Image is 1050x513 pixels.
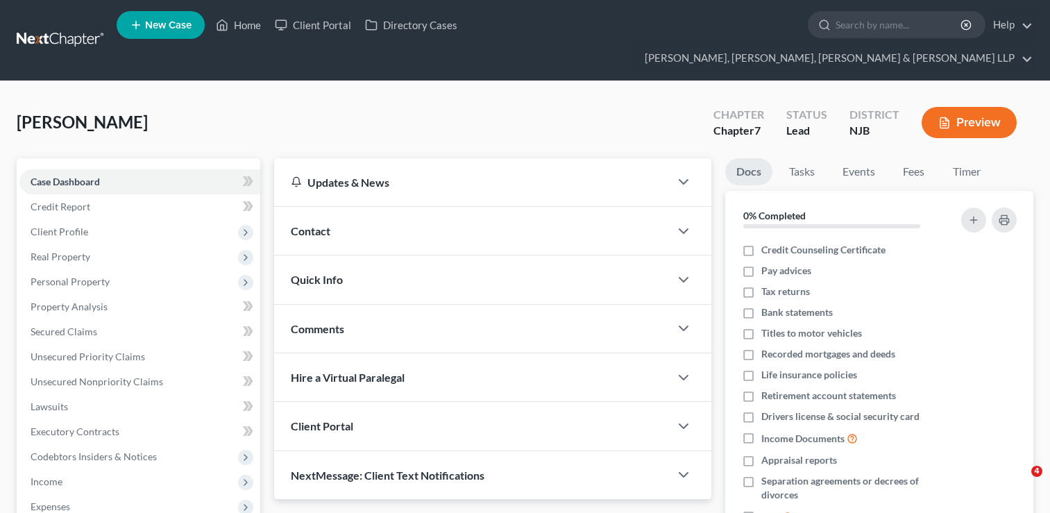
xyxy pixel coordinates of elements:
span: Executory Contracts [31,426,119,437]
span: 7 [754,124,761,137]
div: Lead [786,123,827,139]
span: Tax returns [761,285,810,298]
div: Status [786,107,827,123]
a: Client Portal [268,12,358,37]
span: Income [31,476,62,487]
span: Life insurance policies [761,368,857,382]
div: Chapter [713,107,764,123]
a: [PERSON_NAME], [PERSON_NAME], [PERSON_NAME] & [PERSON_NAME] LLP [638,46,1033,71]
span: Property Analysis [31,301,108,312]
span: Real Property [31,251,90,262]
span: Titles to motor vehicles [761,326,862,340]
a: Unsecured Priority Claims [19,344,260,369]
div: Chapter [713,123,764,139]
span: Drivers license & social security card [761,410,920,423]
span: Separation agreements or decrees of divorces [761,474,945,502]
span: Appraisal reports [761,453,837,467]
a: Events [831,158,886,185]
span: Comments [291,322,344,335]
span: 4 [1031,466,1042,477]
strong: 0% Completed [743,210,806,221]
span: Bank statements [761,305,833,319]
span: Hire a Virtual Paralegal [291,371,405,384]
span: Retirement account statements [761,389,896,403]
iframe: Intercom live chat [1003,466,1036,499]
a: Executory Contracts [19,419,260,444]
span: Client Portal [291,419,353,432]
a: Case Dashboard [19,169,260,194]
div: District [849,107,899,123]
button: Preview [922,107,1017,138]
a: Docs [725,158,772,185]
a: Home [209,12,268,37]
span: New Case [145,20,192,31]
a: Credit Report [19,194,260,219]
div: NJB [849,123,899,139]
span: Quick Info [291,273,343,286]
a: Unsecured Nonpriority Claims [19,369,260,394]
span: Personal Property [31,276,110,287]
a: Timer [942,158,992,185]
span: Credit Counseling Certificate [761,243,886,257]
a: Tasks [778,158,826,185]
span: Unsecured Priority Claims [31,351,145,362]
span: Income Documents [761,432,845,446]
span: Credit Report [31,201,90,212]
a: Secured Claims [19,319,260,344]
span: Lawsuits [31,401,68,412]
span: Client Profile [31,226,88,237]
span: [PERSON_NAME] [17,112,148,132]
span: Pay advices [761,264,811,278]
a: Help [986,12,1033,37]
input: Search by name... [836,12,963,37]
span: Secured Claims [31,326,97,337]
span: Contact [291,224,330,237]
span: Codebtors Insiders & Notices [31,451,157,462]
a: Directory Cases [358,12,464,37]
span: Recorded mortgages and deeds [761,347,895,361]
a: Fees [892,158,936,185]
a: Lawsuits [19,394,260,419]
span: NextMessage: Client Text Notifications [291,469,484,482]
a: Property Analysis [19,294,260,319]
span: Unsecured Nonpriority Claims [31,376,163,387]
span: Case Dashboard [31,176,100,187]
span: Expenses [31,501,70,512]
div: Updates & News [291,175,653,190]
